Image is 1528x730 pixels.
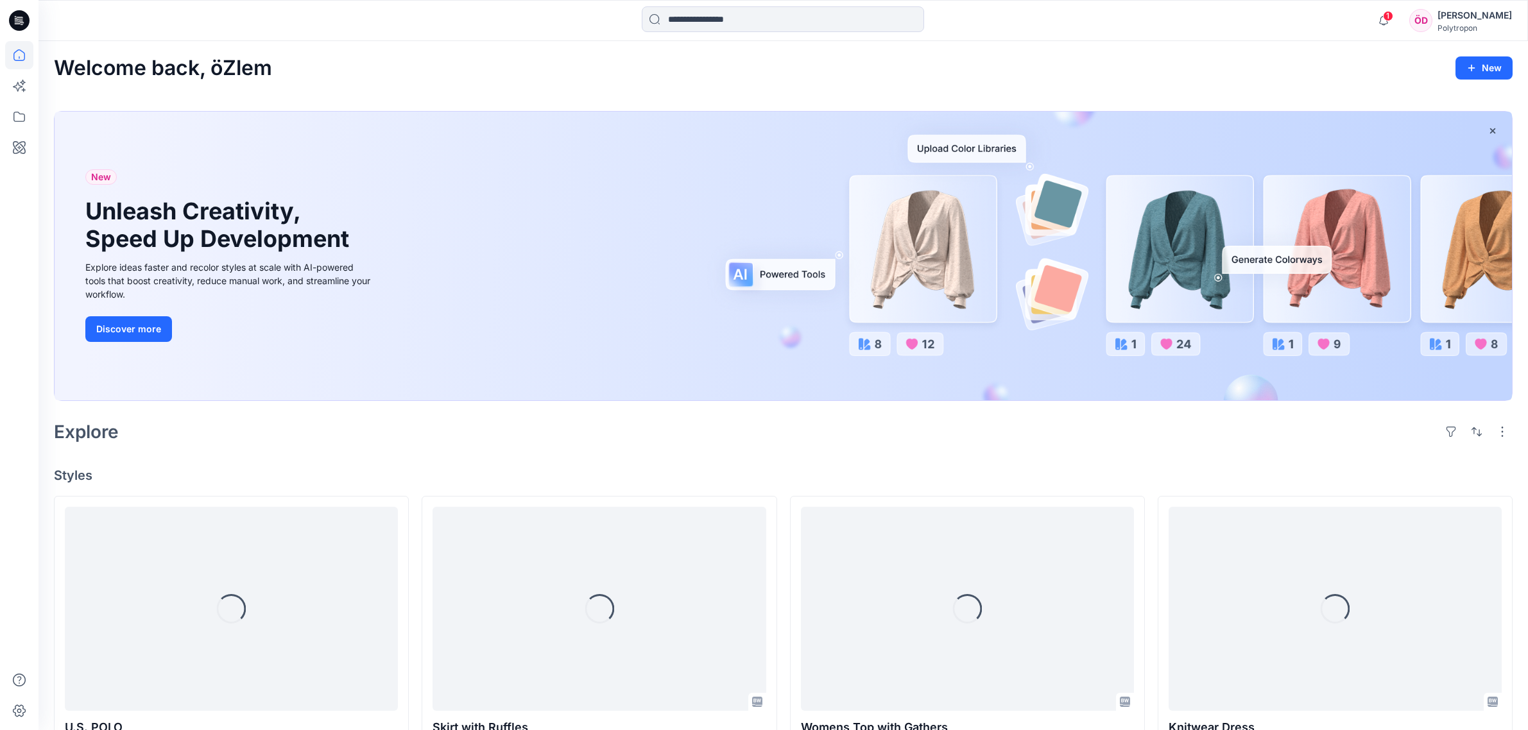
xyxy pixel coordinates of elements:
div: [PERSON_NAME] [1438,8,1512,23]
h2: Explore [54,421,119,442]
h4: Styles [54,468,1513,483]
h2: Welcome back, öZlem [54,56,272,80]
h1: Unleash Creativity, Speed Up Development [85,198,355,253]
div: ÖD [1409,9,1432,32]
div: Explore ideas faster and recolor styles at scale with AI-powered tools that boost creativity, red... [85,260,374,301]
a: Discover more [85,316,374,342]
button: Discover more [85,316,172,342]
button: New [1455,56,1513,80]
span: New [91,169,111,185]
span: 1 [1383,11,1393,21]
div: Polytropon [1438,23,1512,33]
